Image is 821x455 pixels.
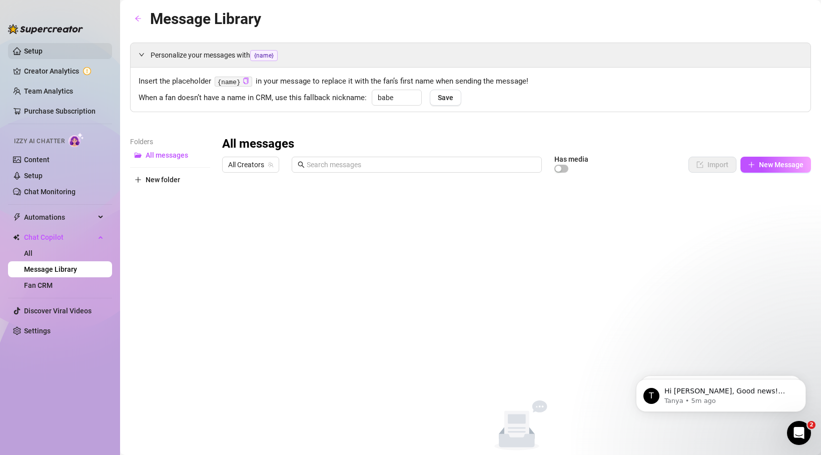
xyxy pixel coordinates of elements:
span: All Creators [228,157,273,172]
article: Message Library [150,7,261,31]
span: folder-open [135,152,142,159]
button: All messages [130,147,210,163]
span: plus [748,161,755,168]
a: Purchase Subscription [24,103,104,119]
span: 2 [807,421,815,429]
a: Content [24,156,50,164]
span: search [298,161,305,168]
button: New folder [130,172,210,188]
a: Discover Viral Videos [24,307,92,315]
span: thunderbolt [13,213,21,221]
span: New folder [146,176,180,184]
a: Settings [24,327,51,335]
span: arrow-left [135,15,142,22]
span: plus [135,176,142,183]
button: Click to Copy [243,78,249,85]
img: AI Chatter [69,133,84,147]
span: expanded [139,52,145,58]
button: Import [688,157,736,173]
span: Save [438,94,453,102]
div: Personalize your messages with{name} [131,43,810,67]
iframe: Intercom notifications message [621,358,821,428]
span: New Message [759,161,803,169]
button: New Message [740,157,811,173]
a: Message Library [24,265,77,273]
a: Creator Analytics exclamation-circle [24,63,104,79]
img: logo-BBDzfeDw.svg [8,24,83,34]
iframe: Intercom live chat [787,421,811,445]
span: Izzy AI Chatter [14,137,65,146]
span: Chat Copilot [24,229,95,245]
span: Automations [24,209,95,225]
span: Insert the placeholder in your message to replace it with the fan’s first name when sending the m... [139,76,802,88]
article: Has media [554,156,588,162]
span: {name} [250,50,278,61]
input: Search messages [307,159,536,170]
span: Personalize your messages with [151,50,802,61]
span: All messages [146,151,188,159]
span: When a fan doesn’t have a name in CRM, use this fallback nickname: [139,92,367,104]
span: team [268,162,274,168]
a: Chat Monitoring [24,188,76,196]
span: copy [243,78,249,84]
a: Fan CRM [24,281,53,289]
a: Setup [24,47,43,55]
button: Save [430,90,461,106]
a: Team Analytics [24,87,73,95]
code: {name} [215,77,252,87]
a: Setup [24,172,43,180]
a: All [24,249,33,257]
h3: All messages [222,136,294,152]
img: Chat Copilot [13,234,20,241]
article: Folders [130,136,210,147]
